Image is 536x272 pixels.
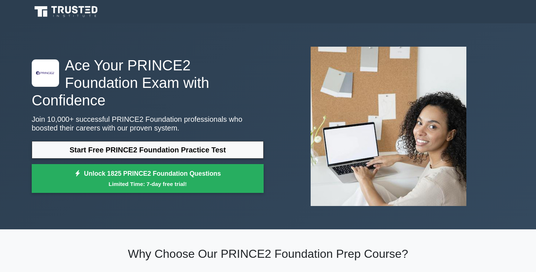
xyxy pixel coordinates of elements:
a: Start Free PRINCE2 Foundation Practice Test [32,141,264,159]
small: Limited Time: 7-day free trial! [41,180,255,188]
p: Join 10,000+ successful PRINCE2 Foundation professionals who boosted their careers with our prove... [32,115,264,132]
h1: Ace Your PRINCE2 Foundation Exam with Confidence [32,57,264,109]
h2: Why Choose Our PRINCE2 Foundation Prep Course? [32,247,504,261]
a: Unlock 1825 PRINCE2 Foundation QuestionsLimited Time: 7-day free trial! [32,164,264,193]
